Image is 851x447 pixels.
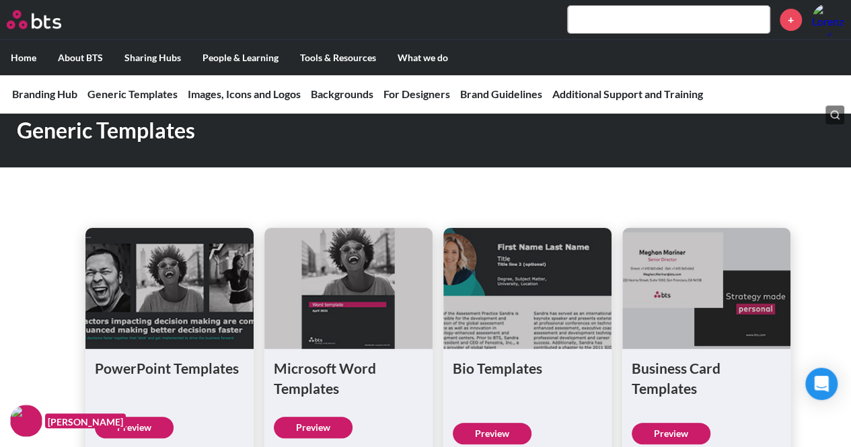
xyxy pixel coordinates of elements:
a: Brand Guidelines [460,87,542,100]
div: Open Intercom Messenger [805,368,838,400]
label: Sharing Hubs [114,40,192,75]
a: Preview [95,417,174,438]
h1: Generic Templates [17,116,589,146]
h1: Bio Templates [453,358,602,378]
a: Preview [632,423,710,444]
h1: PowerPoint Templates [95,358,244,378]
a: Generic Templates [87,87,178,100]
a: Images, Icons and Logos [188,87,301,100]
label: Tools & Resources [289,40,387,75]
a: Additional Support and Training [552,87,703,100]
a: Preview [274,417,353,438]
img: Lorenzo Andretti [812,3,844,36]
a: Branding Hub [12,87,77,100]
a: Profile [812,3,844,36]
img: BTS Logo [7,10,61,29]
h1: Microsoft Word Templates [274,358,423,398]
a: + [780,9,802,31]
label: People & Learning [192,40,289,75]
a: Preview [453,423,531,444]
label: What we do [387,40,459,75]
figcaption: [PERSON_NAME] [45,413,126,429]
a: For Designers [383,87,450,100]
label: About BTS [47,40,114,75]
a: Go home [7,10,86,29]
img: F [10,405,42,437]
h1: Business Card Templates [632,358,781,398]
a: Backgrounds [311,87,373,100]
